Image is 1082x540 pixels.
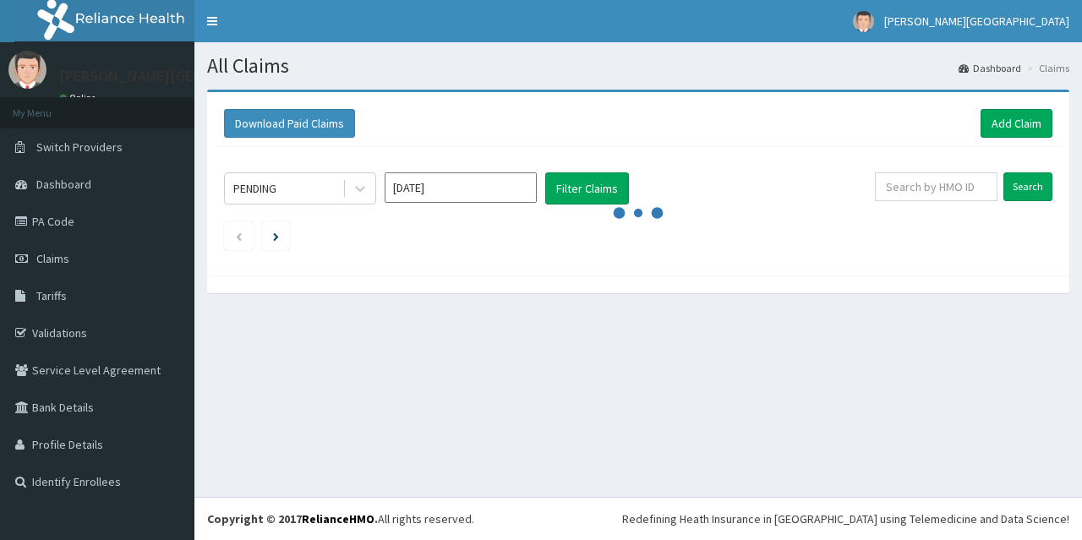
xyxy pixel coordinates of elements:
[981,109,1052,138] a: Add Claim
[207,55,1069,77] h1: All Claims
[194,497,1082,540] footer: All rights reserved.
[59,92,100,104] a: Online
[59,68,309,84] p: [PERSON_NAME][GEOGRAPHIC_DATA]
[224,109,355,138] button: Download Paid Claims
[207,511,378,526] strong: Copyright © 2017 .
[36,139,123,155] span: Switch Providers
[959,61,1021,75] a: Dashboard
[8,51,46,89] img: User Image
[875,172,997,201] input: Search by HMO ID
[36,251,69,266] span: Claims
[36,177,91,192] span: Dashboard
[385,172,537,203] input: Select Month and Year
[235,228,243,243] a: Previous page
[1003,172,1052,201] input: Search
[273,228,279,243] a: Next page
[545,172,629,205] button: Filter Claims
[622,510,1069,527] div: Redefining Heath Insurance in [GEOGRAPHIC_DATA] using Telemedicine and Data Science!
[613,188,664,238] svg: audio-loading
[233,180,276,197] div: PENDING
[302,511,374,526] a: RelianceHMO
[853,11,874,32] img: User Image
[1023,61,1069,75] li: Claims
[36,288,67,303] span: Tariffs
[884,14,1069,29] span: [PERSON_NAME][GEOGRAPHIC_DATA]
